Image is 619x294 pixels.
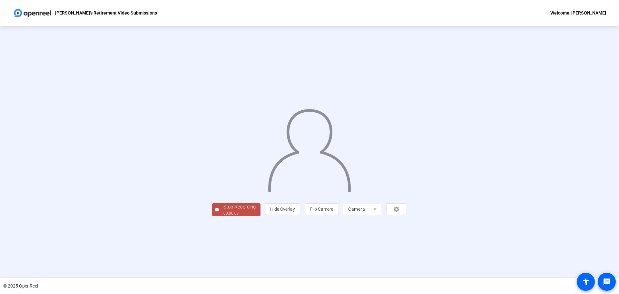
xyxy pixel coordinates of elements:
button: Flip Camera [305,203,339,215]
div: Stop Recording [223,203,256,211]
p: [PERSON_NAME]'s Retirement Video Submissions [55,9,157,17]
div: Welcome, [PERSON_NAME] [550,9,606,17]
button: Hide Overlay [265,203,300,215]
div: 00:00:07 [223,210,256,216]
button: Stop Recording00:00:07 [212,203,260,217]
mat-icon: accessibility [582,278,590,286]
img: overlay [267,104,351,192]
span: Flip Camera [310,207,334,212]
img: OpenReel logo [13,6,52,19]
div: © 2025 OpenReel [3,283,38,289]
span: Hide Overlay [270,207,295,212]
mat-icon: message [603,278,611,286]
